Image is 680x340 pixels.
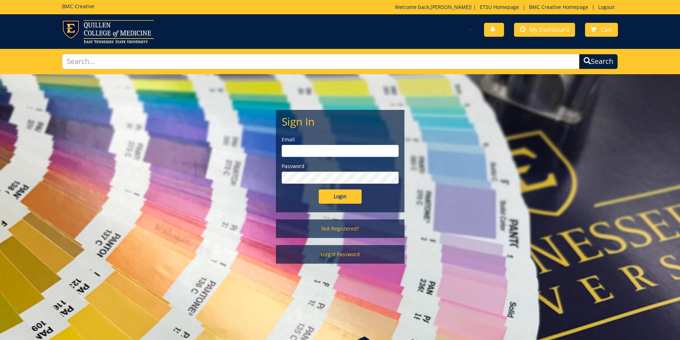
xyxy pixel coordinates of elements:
[282,116,399,127] h2: Sign In
[62,20,154,43] img: ETSU logo
[601,26,612,34] span: Cart
[62,4,94,9] h5: BMC Creative
[282,136,399,143] label: Email
[430,4,470,10] a: [PERSON_NAME]
[276,245,404,264] a: Forgot Password
[595,4,618,10] a: Logout
[514,23,575,37] a: My Dashboard
[62,54,580,69] input: Search...
[579,54,618,69] button: Search
[276,219,404,238] a: Not Registered?
[530,26,569,34] span: My Dashboard
[282,163,399,170] label: Password
[585,23,618,37] a: Cart
[476,4,523,10] a: ETSU Homepage
[395,4,618,11] p: Welcome back, ! | | |
[319,189,362,204] input: Login
[525,4,592,10] a: BMC Creative Homepage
